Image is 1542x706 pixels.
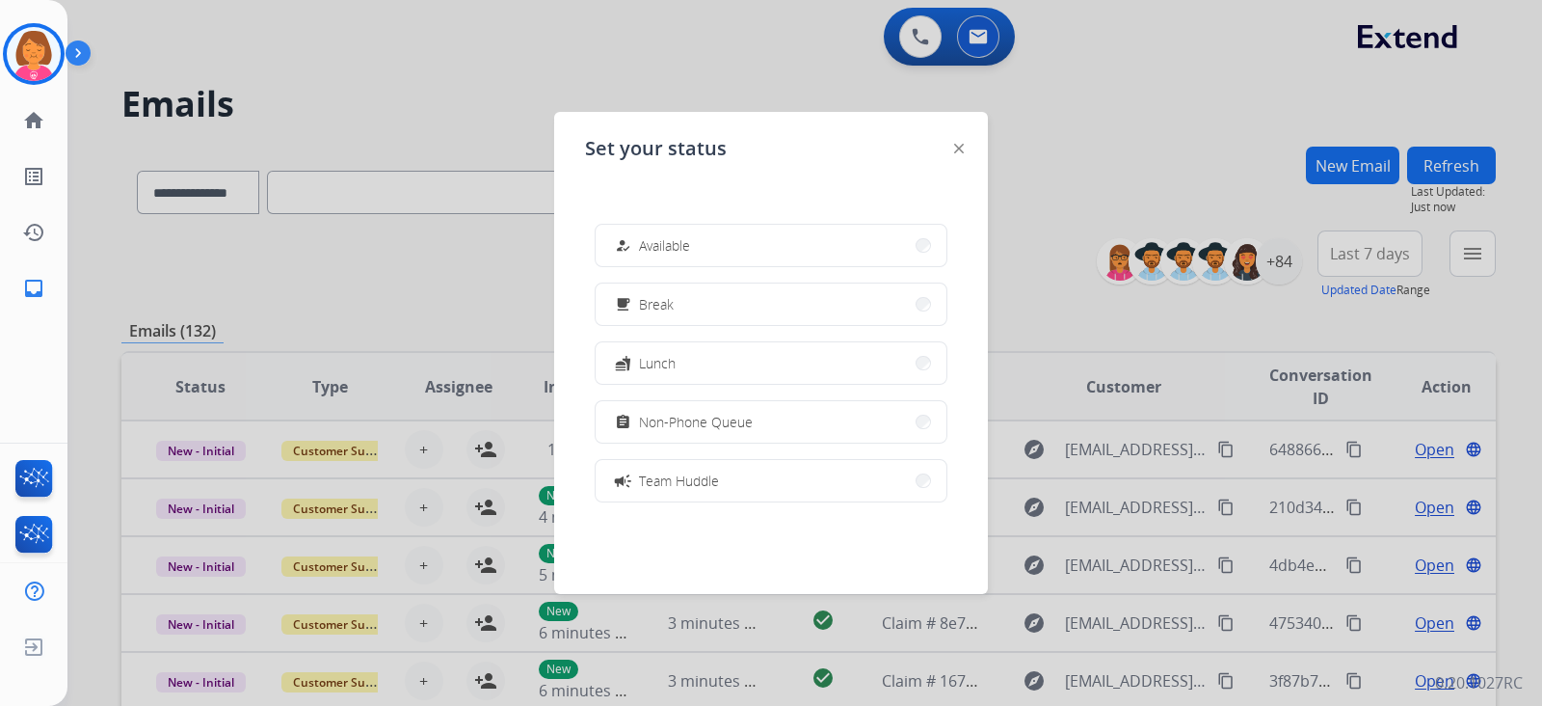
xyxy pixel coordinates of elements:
[615,414,631,430] mat-icon: assignment
[22,221,45,244] mat-icon: history
[22,165,45,188] mat-icon: list_alt
[596,225,946,266] button: Available
[639,294,674,314] span: Break
[615,237,631,254] mat-icon: how_to_reg
[639,235,690,256] span: Available
[585,135,727,162] span: Set your status
[613,471,632,490] mat-icon: campaign
[596,284,946,325] button: Break
[22,109,45,132] mat-icon: home
[596,401,946,443] button: Non-Phone Queue
[7,27,61,81] img: avatar
[639,412,753,432] span: Non-Phone Queue
[639,353,676,373] span: Lunch
[639,471,719,491] span: Team Huddle
[596,460,946,502] button: Team Huddle
[954,144,964,153] img: close-button
[1435,671,1523,694] p: 0.20.1027RC
[615,355,631,371] mat-icon: fastfood
[22,277,45,300] mat-icon: inbox
[615,296,631,312] mat-icon: free_breakfast
[596,342,946,384] button: Lunch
